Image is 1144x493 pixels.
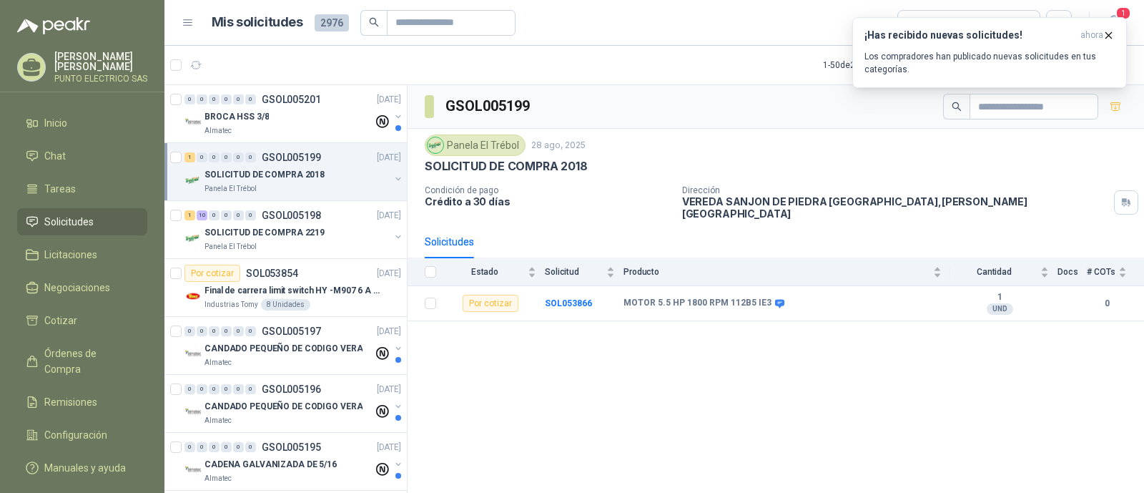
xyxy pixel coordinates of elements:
[184,230,202,247] img: Company Logo
[209,152,220,162] div: 0
[952,102,962,112] span: search
[950,258,1057,286] th: Cantidad
[197,152,207,162] div: 0
[262,326,321,336] p: GSOL005197
[184,265,240,282] div: Por cotizar
[204,299,258,311] p: Industrias Tomy
[17,17,90,34] img: Logo peakr
[197,210,207,220] div: 10
[184,94,195,104] div: 0
[17,421,147,449] a: Configuración
[209,384,220,394] div: 0
[184,346,202,363] img: Company Logo
[44,181,76,197] span: Tareas
[682,185,1108,195] p: Dirección
[823,54,916,77] div: 1 - 50 de 2573
[184,442,195,452] div: 0
[377,209,401,223] p: [DATE]
[44,247,97,263] span: Licitaciones
[184,210,195,220] div: 1
[184,439,404,484] a: 0 0 0 0 0 0 GSOL005195[DATE] Company LogoCADENA GALVANIZADA DE 5/16Almatec
[261,299,310,311] div: 8 Unidades
[209,210,220,220] div: 0
[17,241,147,268] a: Licitaciones
[545,267,603,277] span: Solicitud
[54,52,147,72] p: [PERSON_NAME] [PERSON_NAME]
[184,114,202,131] img: Company Logo
[209,94,220,104] div: 0
[197,384,207,394] div: 0
[184,381,404,426] a: 0 0 0 0 0 0 GSOL005196[DATE] Company LogoCANDADO PEQUEÑO DE CODIGO VERAAlmatec
[425,234,474,250] div: Solicitudes
[245,442,256,452] div: 0
[531,139,586,152] p: 28 ago, 2025
[425,159,588,174] p: SOLICITUD DE COMPRA 2018
[262,94,321,104] p: GSOL005201
[17,175,147,202] a: Tareas
[209,442,220,452] div: 0
[209,326,220,336] div: 0
[204,183,257,195] p: Panela El Trébol
[623,258,950,286] th: Producto
[262,152,321,162] p: GSOL005199
[377,441,401,454] p: [DATE]
[204,458,337,472] p: CADENA GALVANIZADA DE 5/16
[204,125,232,137] p: Almatec
[233,384,244,394] div: 0
[184,207,404,253] a: 1 10 0 0 0 0 GSOL005198[DATE] Company LogoSOLICITUD DE COMPRA 2219Panela El Trébol
[1080,29,1103,42] span: ahora
[44,394,97,410] span: Remisiones
[445,258,545,286] th: Estado
[44,346,134,377] span: Órdenes de Compra
[184,323,404,368] a: 0 0 0 0 0 0 GSOL005197[DATE] Company LogoCANDADO PEQUEÑO DE CODIGO VERAAlmatec
[377,93,401,107] p: [DATE]
[950,292,1049,303] b: 1
[987,303,1013,315] div: UND
[950,267,1037,277] span: Cantidad
[864,50,1115,76] p: Los compradores han publicado nuevas solicitudes en tus categorías.
[184,384,195,394] div: 0
[852,17,1127,88] button: ¡Has recibido nuevas solicitudes!ahora Los compradores han publicado nuevas solicitudes en tus ca...
[445,267,525,277] span: Estado
[545,298,592,308] a: SOL053866
[1101,10,1127,36] button: 1
[262,384,321,394] p: GSOL005196
[44,460,126,476] span: Manuales y ayuda
[204,357,232,368] p: Almatec
[369,17,379,27] span: search
[44,427,107,443] span: Configuración
[1057,258,1087,286] th: Docs
[44,280,110,296] span: Negociaciones
[204,473,232,484] p: Almatec
[245,210,256,220] div: 0
[221,152,232,162] div: 0
[184,149,404,195] a: 1 0 0 0 0 0 GSOL005199[DATE] Company LogoSOLICITUD DE COMPRA 2018Panela El Trébol
[445,95,532,117] h3: GSOL005199
[184,404,202,421] img: Company Logo
[221,442,232,452] div: 0
[428,137,443,153] img: Company Logo
[17,340,147,383] a: Órdenes de Compra
[245,152,256,162] div: 0
[17,454,147,482] a: Manuales y ayuda
[204,241,257,253] p: Panela El Trébol
[262,210,321,220] p: GSOL005198
[221,326,232,336] div: 0
[246,268,298,278] p: SOL053854
[245,94,256,104] div: 0
[1087,297,1127,311] b: 0
[197,94,207,104] div: 0
[1087,267,1115,277] span: # COTs
[377,325,401,338] p: [DATE]
[233,442,244,452] div: 0
[197,326,207,336] div: 0
[184,91,404,137] a: 0 0 0 0 0 0 GSOL005201[DATE] Company LogoBROCA HSS 3/8Almatec
[425,135,526,156] div: Panela El Trébol
[44,148,66,164] span: Chat
[233,210,244,220] div: 0
[377,151,401,165] p: [DATE]
[184,462,202,479] img: Company Logo
[17,109,147,137] a: Inicio
[1115,6,1131,20] span: 1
